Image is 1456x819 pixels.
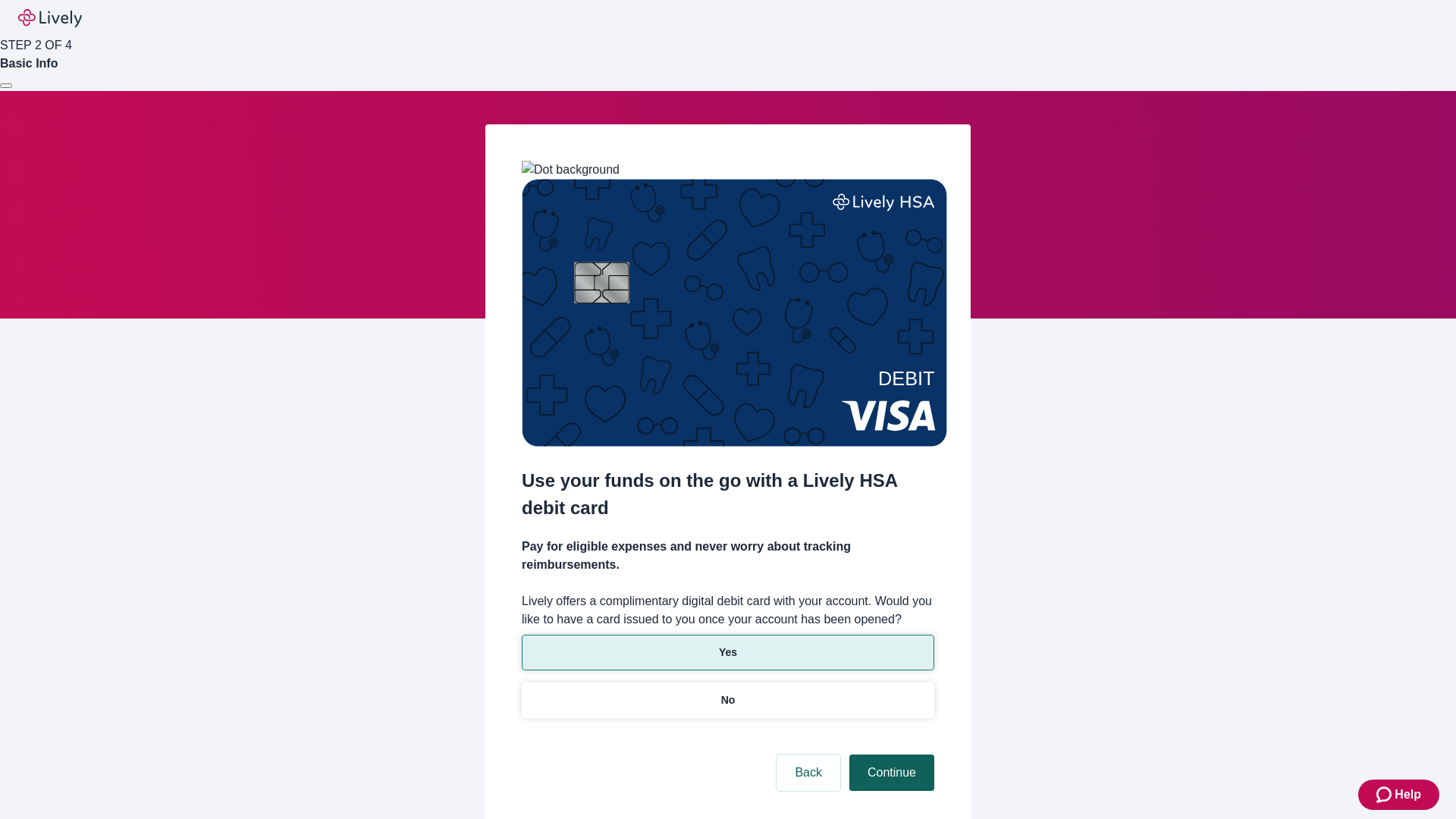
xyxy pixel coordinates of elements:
[1376,786,1395,804] svg: Zendesk support icon
[721,692,736,708] p: No
[1395,786,1421,804] span: Help
[719,645,737,661] p: Yes
[522,635,934,670] button: Yes
[522,682,934,718] button: No
[522,179,947,447] img: Debit card
[1358,780,1439,810] button: Zendesk support iconHelp
[522,592,934,629] label: Lively offers a complimentary digital debit card with your account. Would you like to have a card...
[522,467,934,522] h2: Use your funds on the go with a Lively HSA debit card
[18,9,82,27] img: Lively
[777,755,840,791] button: Back
[849,755,934,791] button: Continue
[522,161,620,179] img: Dot background
[522,538,934,574] h4: Pay for eligible expenses and never worry about tracking reimbursements.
